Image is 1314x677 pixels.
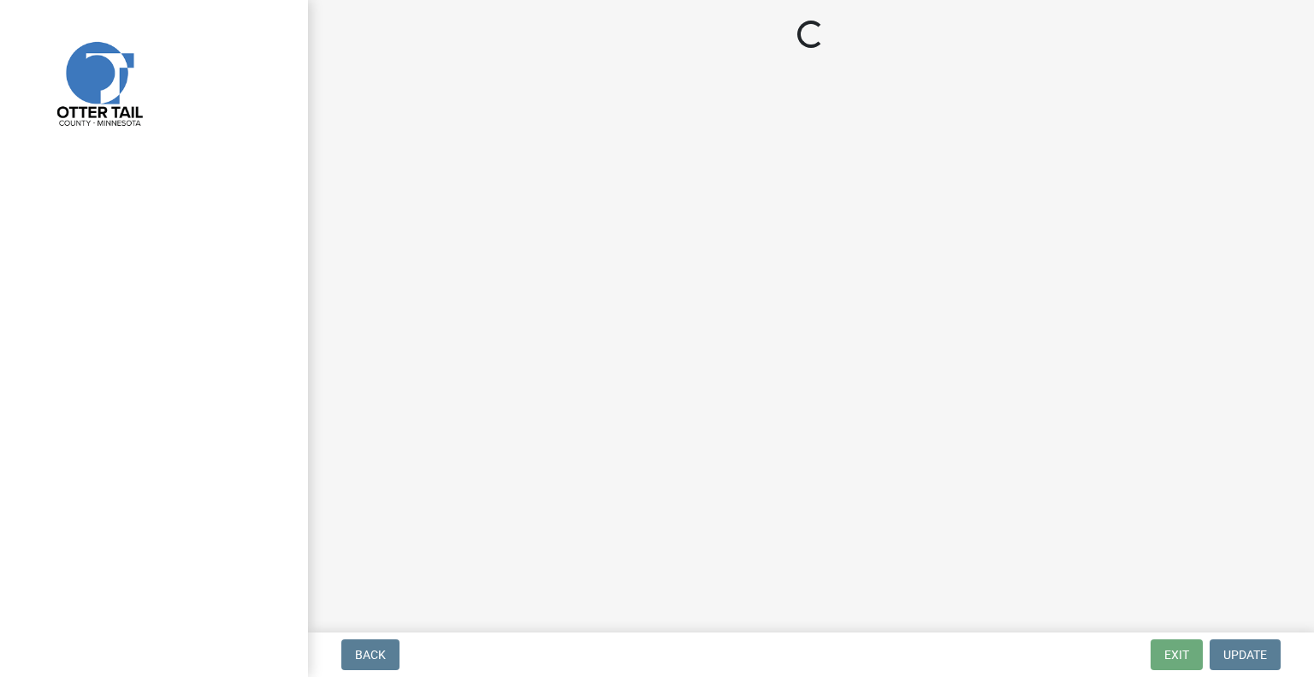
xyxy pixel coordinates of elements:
[355,648,386,662] span: Back
[341,639,400,670] button: Back
[34,18,163,146] img: Otter Tail County, Minnesota
[1223,648,1267,662] span: Update
[1210,639,1281,670] button: Update
[1151,639,1203,670] button: Exit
